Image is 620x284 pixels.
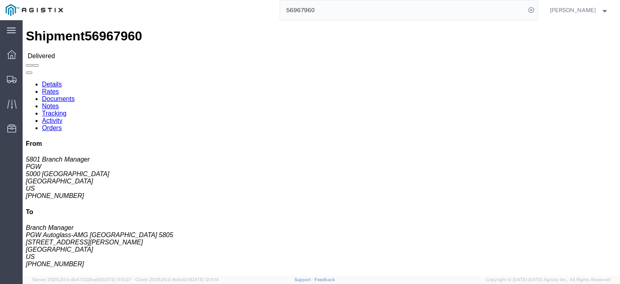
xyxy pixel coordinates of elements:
span: Jesse Jordan [550,6,596,15]
span: Server: 2025.20.0-db47332bad5 [32,277,132,282]
a: Support [294,277,314,282]
iframe: FS Legacy Container [23,20,620,276]
img: logo [6,4,63,16]
span: [DATE] 11:13:37 [101,277,132,282]
a: Feedback [314,277,335,282]
span: [DATE] 12:11:14 [190,277,219,282]
input: Search for shipment number, reference number [280,0,526,20]
button: [PERSON_NAME] [549,5,609,15]
span: Copyright © [DATE]-[DATE] Agistix Inc., All Rights Reserved [486,276,610,283]
span: Client: 2025.20.0-8c6e0cf [135,277,219,282]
